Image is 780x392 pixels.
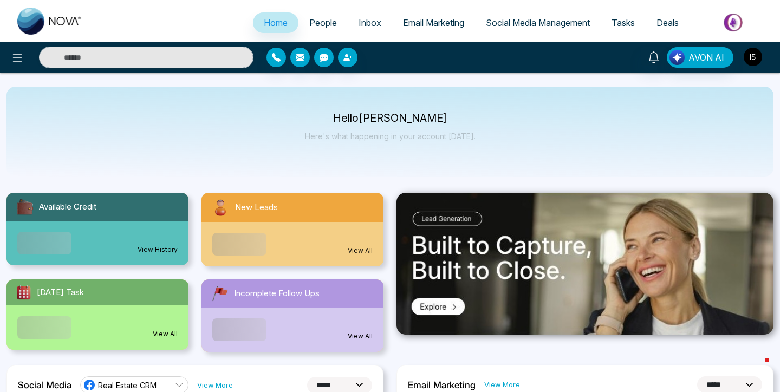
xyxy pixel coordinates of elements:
[744,48,762,66] img: User Avatar
[669,50,685,65] img: Lead Flow
[15,197,35,217] img: availableCredit.svg
[475,12,601,33] a: Social Media Management
[37,286,84,299] span: [DATE] Task
[348,12,392,33] a: Inbox
[392,12,475,33] a: Email Marketing
[408,380,476,390] h2: Email Marketing
[264,17,288,28] span: Home
[15,284,32,301] img: todayTask.svg
[18,380,71,390] h2: Social Media
[309,17,337,28] span: People
[396,193,773,335] img: .
[359,17,381,28] span: Inbox
[656,17,679,28] span: Deals
[695,10,773,35] img: Market-place.gif
[235,201,278,214] span: New Leads
[195,193,390,266] a: New LeadsView All
[39,201,96,213] span: Available Credit
[195,279,390,352] a: Incomplete Follow UpsView All
[486,17,590,28] span: Social Media Management
[298,12,348,33] a: People
[305,114,476,123] p: Hello [PERSON_NAME]
[197,380,233,390] a: View More
[153,329,178,339] a: View All
[612,17,635,28] span: Tasks
[348,331,373,341] a: View All
[688,51,724,64] span: AVON AI
[253,12,298,33] a: Home
[403,17,464,28] span: Email Marketing
[98,380,157,390] span: Real Estate CRM
[210,284,230,303] img: followUps.svg
[667,47,733,68] button: AVON AI
[210,197,231,218] img: newLeads.svg
[484,380,520,390] a: View More
[138,245,178,254] a: View History
[17,8,82,35] img: Nova CRM Logo
[601,12,646,33] a: Tasks
[646,12,690,33] a: Deals
[234,288,320,300] span: Incomplete Follow Ups
[305,132,476,141] p: Here's what happening in your account [DATE].
[743,355,769,381] iframe: Intercom live chat
[348,246,373,256] a: View All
